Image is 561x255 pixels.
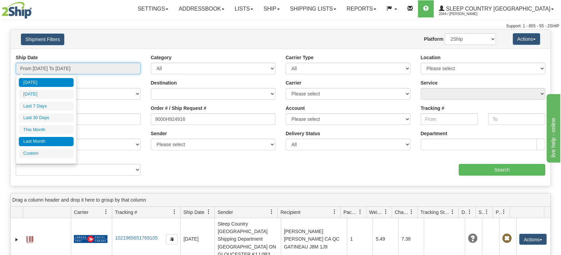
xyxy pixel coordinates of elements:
a: Lists [230,0,258,17]
a: Tracking # filter column settings [169,206,180,218]
a: Expand [13,236,20,243]
span: 2044 / [PERSON_NAME] [439,11,490,17]
label: Platform [424,36,443,42]
span: Charge [395,209,409,216]
span: Tracking Status [420,209,450,216]
a: Charge filter column settings [406,206,417,218]
button: Copy to clipboard [166,234,178,244]
span: Delivery Status [461,209,467,216]
li: This Month [19,125,74,135]
label: Carrier [286,79,301,86]
label: Order # / Ship Request # [151,105,207,112]
a: 1021965651769105 [115,235,158,241]
a: Packages filter column settings [354,206,366,218]
label: Account [286,105,305,112]
a: Settings [132,0,173,17]
a: Reports [341,0,381,17]
label: Ship Date [16,54,38,61]
a: Sleep Country [GEOGRAPHIC_DATA] 2044 / [PERSON_NAME] [434,0,559,17]
a: Addressbook [173,0,230,17]
li: [DATE] [19,78,74,87]
iframe: chat widget [545,92,560,162]
a: Tracking Status filter column settings [447,206,458,218]
li: Custom [19,149,74,158]
label: Destination [151,79,177,86]
label: Location [421,54,441,61]
li: [DATE] [19,90,74,99]
label: Department [421,130,447,137]
span: Sleep Country [GEOGRAPHIC_DATA] [444,6,550,12]
label: Sender [151,130,167,137]
button: Actions [513,33,540,45]
span: Pickup Not Assigned [502,234,512,243]
span: Tracking # [115,209,137,216]
a: Weight filter column settings [380,206,392,218]
span: Packages [343,209,358,216]
input: To [488,113,545,125]
li: Last Month [19,137,74,146]
a: Carrier filter column settings [100,206,112,218]
a: Shipment Issues filter column settings [481,206,493,218]
label: Service [421,79,438,86]
div: grid grouping header [11,193,550,207]
label: Delivery Status [286,130,320,137]
span: Shipment Issues [479,209,484,216]
li: Last 30 Days [19,113,74,123]
div: Support: 1 - 855 - 55 - 2SHIP [2,23,559,29]
img: logo2044.jpg [2,2,32,19]
span: Ship Date [183,209,204,216]
button: Shipment Filters [21,34,64,45]
span: Sender [218,209,233,216]
a: Ship Date filter column settings [203,206,214,218]
span: Carrier [74,209,89,216]
a: Recipient filter column settings [329,206,340,218]
a: Delivery Status filter column settings [464,206,475,218]
li: Last 7 Days [19,102,74,111]
span: Weight [369,209,383,216]
span: Pickup Status [496,209,501,216]
input: Search [459,164,545,176]
label: Tracking # [421,105,444,112]
span: Unknown [468,234,478,243]
div: live help - online [5,4,63,12]
a: Sender filter column settings [266,206,277,218]
a: Pickup Status filter column settings [498,206,510,218]
img: 20 - Canada Post [74,235,107,243]
label: Carrier Type [286,54,313,61]
label: Category [151,54,172,61]
input: From [421,113,478,125]
a: Label [26,233,33,244]
button: Actions [519,234,547,245]
a: Shipping lists [285,0,341,17]
span: Recipient [280,209,300,216]
a: Ship [258,0,285,17]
